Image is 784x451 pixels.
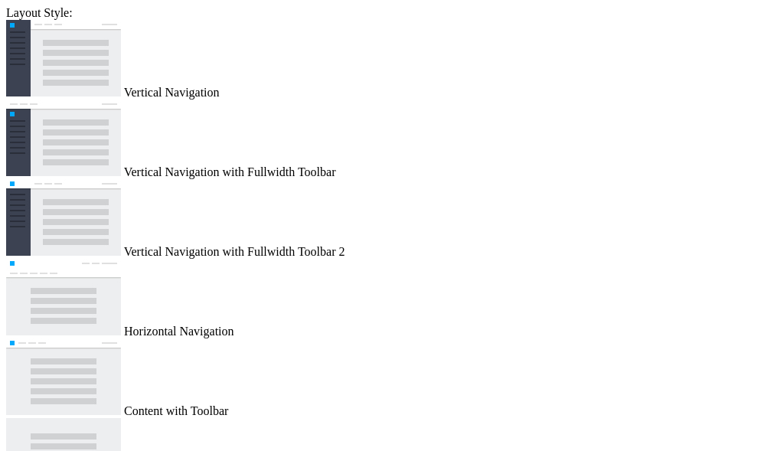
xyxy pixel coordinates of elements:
img: vertical-nav.jpg [6,20,121,96]
img: vertical-nav-with-full-toolbar.jpg [6,100,121,176]
img: horizontal-nav.jpg [6,259,121,335]
span: Horizontal Navigation [124,325,234,338]
span: Vertical Navigation with Fullwidth Toolbar 2 [124,245,345,258]
md-radio-button: Content with Toolbar [6,338,778,418]
span: Vertical Navigation with Fullwidth Toolbar [124,165,336,178]
img: content-with-toolbar.jpg [6,338,121,415]
span: Content with Toolbar [124,404,228,417]
md-radio-button: Vertical Navigation with Fullwidth Toolbar [6,100,778,179]
md-radio-button: Vertical Navigation with Fullwidth Toolbar 2 [6,179,778,259]
img: vertical-nav-with-full-toolbar-2.jpg [6,179,121,256]
md-radio-button: Horizontal Navigation [6,259,778,338]
span: Vertical Navigation [124,86,220,99]
md-radio-button: Vertical Navigation [6,20,778,100]
div: Layout Style: [6,6,778,20]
